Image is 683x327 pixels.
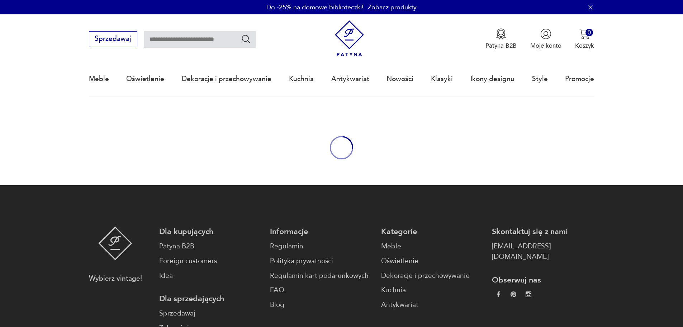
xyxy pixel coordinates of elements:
[492,241,594,262] a: [EMAIL_ADDRESS][DOMAIN_NAME]
[381,256,483,266] a: Oświetlenie
[485,28,517,50] button: Patyna B2B
[485,28,517,50] a: Ikona medaluPatyna B2B
[495,28,507,39] img: Ikona medalu
[368,3,417,12] a: Zobacz produkty
[89,31,137,47] button: Sprzedawaj
[241,34,251,44] button: Szukaj
[89,274,142,284] p: Wybierz vintage!
[270,300,372,310] a: Blog
[381,300,483,310] a: Antykwariat
[530,28,561,50] a: Ikonka użytkownikaMoje konto
[485,42,517,50] p: Patyna B2B
[540,28,551,39] img: Ikonka użytkownika
[511,291,516,297] img: 37d27d81a828e637adc9f9cb2e3d3a8a.webp
[381,271,483,281] a: Dekoracje i przechowywanie
[159,226,261,237] p: Dla kupujących
[532,62,548,95] a: Style
[530,42,561,50] p: Moje konto
[331,62,369,95] a: Antykwariat
[159,308,261,319] a: Sprzedawaj
[530,28,561,50] button: Moje konto
[159,294,261,304] p: Dla sprzedających
[431,62,453,95] a: Klasyki
[89,62,109,95] a: Meble
[381,285,483,295] a: Kuchnia
[270,271,372,281] a: Regulamin kart podarunkowych
[579,28,590,39] img: Ikona koszyka
[575,42,594,50] p: Koszyk
[126,62,164,95] a: Oświetlenie
[585,29,593,36] div: 0
[381,226,483,237] p: Kategorie
[89,37,137,42] a: Sprzedawaj
[270,285,372,295] a: FAQ
[565,62,594,95] a: Promocje
[492,275,594,285] p: Obserwuj nas
[492,226,594,237] p: Skontaktuj się z nami
[182,62,271,95] a: Dekoracje i przechowywanie
[159,271,261,281] a: Idea
[270,241,372,252] a: Regulamin
[266,3,364,12] p: Do -25% na domowe biblioteczki!
[270,226,372,237] p: Informacje
[331,20,367,57] img: Patyna - sklep z meblami i dekoracjami vintage
[98,226,132,260] img: Patyna - sklep z meblami i dekoracjami vintage
[386,62,413,95] a: Nowości
[159,256,261,266] a: Foreign customers
[526,291,531,297] img: c2fd9cf7f39615d9d6839a72ae8e59e5.webp
[495,291,501,297] img: da9060093f698e4c3cedc1453eec5031.webp
[289,62,314,95] a: Kuchnia
[381,241,483,252] a: Meble
[270,256,372,266] a: Polityka prywatności
[159,241,261,252] a: Patyna B2B
[470,62,514,95] a: Ikony designu
[575,28,594,50] button: 0Koszyk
